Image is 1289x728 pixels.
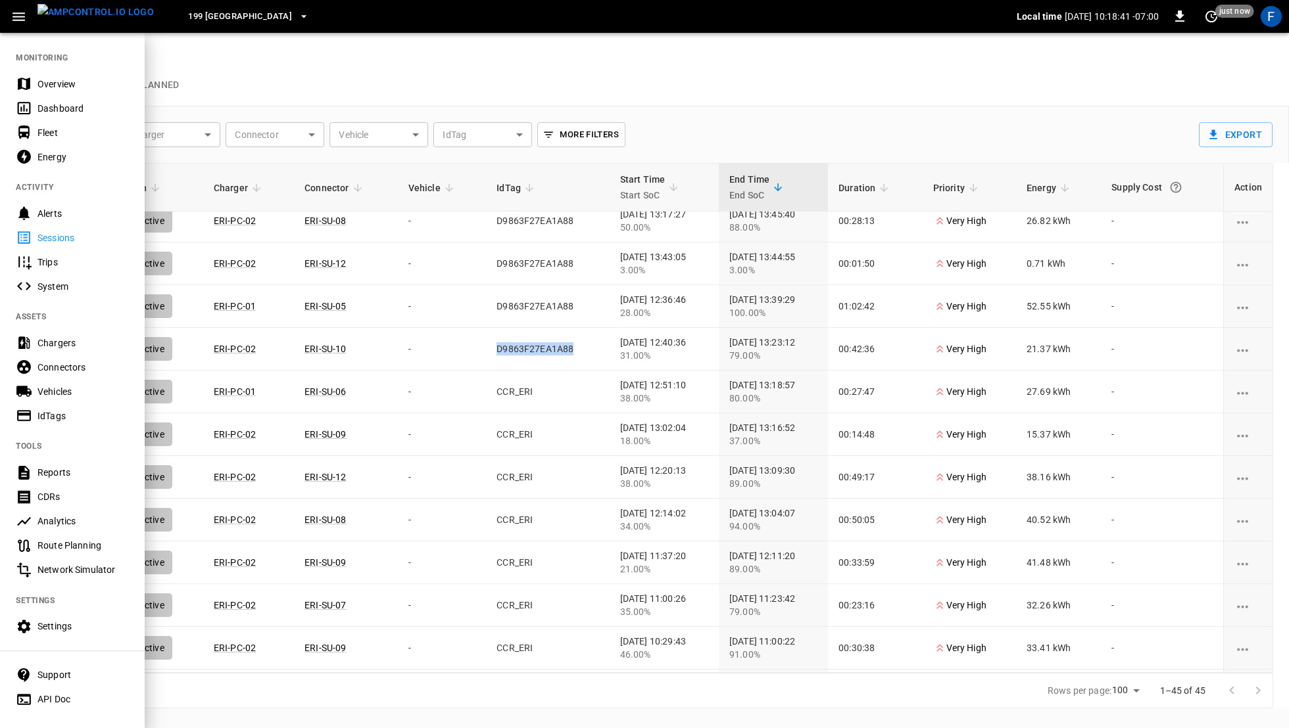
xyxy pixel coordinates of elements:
[37,280,129,293] div: System
[37,207,129,220] div: Alerts
[37,361,129,374] div: Connectors
[37,256,129,269] div: Trips
[1215,5,1254,18] span: just now
[37,563,129,576] div: Network Simulator
[37,150,129,164] div: Energy
[37,102,129,115] div: Dashboard
[37,231,129,244] div: Sessions
[37,336,129,350] div: Chargers
[37,466,129,479] div: Reports
[37,514,129,528] div: Analytics
[37,4,154,20] img: ampcontrol.io logo
[37,668,129,681] div: Support
[37,693,129,706] div: API Doc
[188,9,292,24] span: 199 [GEOGRAPHIC_DATA]
[1065,10,1159,23] p: [DATE] 10:18:41 -07:00
[37,409,129,422] div: IdTags
[37,539,129,552] div: Route Planning
[37,78,129,91] div: Overview
[37,126,129,139] div: Fleet
[37,490,129,503] div: CDRs
[37,385,129,398] div: Vehicles
[1261,6,1282,27] div: profile-icon
[1201,6,1222,27] button: set refresh interval
[37,620,129,633] div: Settings
[1017,10,1062,23] p: Local time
